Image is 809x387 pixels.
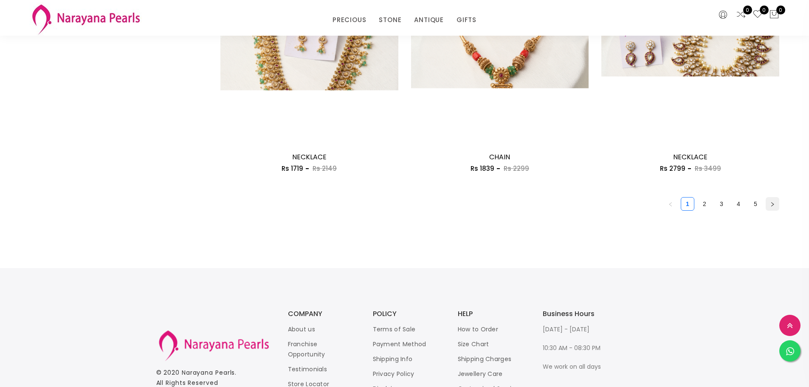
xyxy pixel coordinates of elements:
a: 3 [715,198,728,210]
h3: HELP [458,311,526,317]
span: left [668,202,673,207]
a: How to Order [458,325,499,333]
a: 0 [753,9,763,20]
button: 0 [769,9,779,20]
h3: Business Hours [543,311,611,317]
span: Rs 2799 [660,164,685,173]
span: 0 [760,6,769,14]
h3: COMPANY [288,311,356,317]
span: Rs 1719 [282,164,303,173]
span: Rs 3499 [695,164,721,173]
a: Narayana Pearls [182,368,235,377]
a: 1 [681,198,694,210]
span: 0 [776,6,785,14]
a: STONE [379,14,401,26]
a: Shipping Charges [458,355,512,363]
a: Terms of Sale [373,325,416,333]
li: Previous Page [664,197,677,211]
a: About us [288,325,315,333]
p: 10:30 AM - 08:30 PM [543,343,611,353]
a: NECKLACE [673,152,708,162]
a: CHAIN [489,152,510,162]
a: Payment Method [373,340,426,348]
a: Franchise Opportunity [288,340,325,359]
a: Shipping Info [373,355,413,363]
a: NECKLACE [292,152,327,162]
li: 3 [715,197,728,211]
a: ANTIQUE [414,14,444,26]
span: Rs 2299 [504,164,529,173]
li: 5 [749,197,762,211]
li: 2 [698,197,711,211]
h3: POLICY [373,311,441,317]
a: Size Chart [458,340,489,348]
li: 1 [681,197,694,211]
li: Next Page [766,197,779,211]
li: 4 [732,197,745,211]
a: 4 [732,198,745,210]
button: right [766,197,779,211]
a: Privacy Policy [373,370,414,378]
a: Testimonials [288,365,327,373]
span: 0 [743,6,752,14]
span: right [770,202,775,207]
button: left [664,197,677,211]
a: 2 [698,198,711,210]
a: Jewellery Care [458,370,503,378]
span: Rs 2149 [313,164,337,173]
a: PRECIOUS [333,14,366,26]
p: [DATE] - [DATE] [543,324,611,334]
span: Rs 1839 [471,164,494,173]
a: GIFTS [457,14,476,26]
p: We work on all days [543,362,611,372]
a: 0 [736,9,746,20]
a: 5 [749,198,762,210]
